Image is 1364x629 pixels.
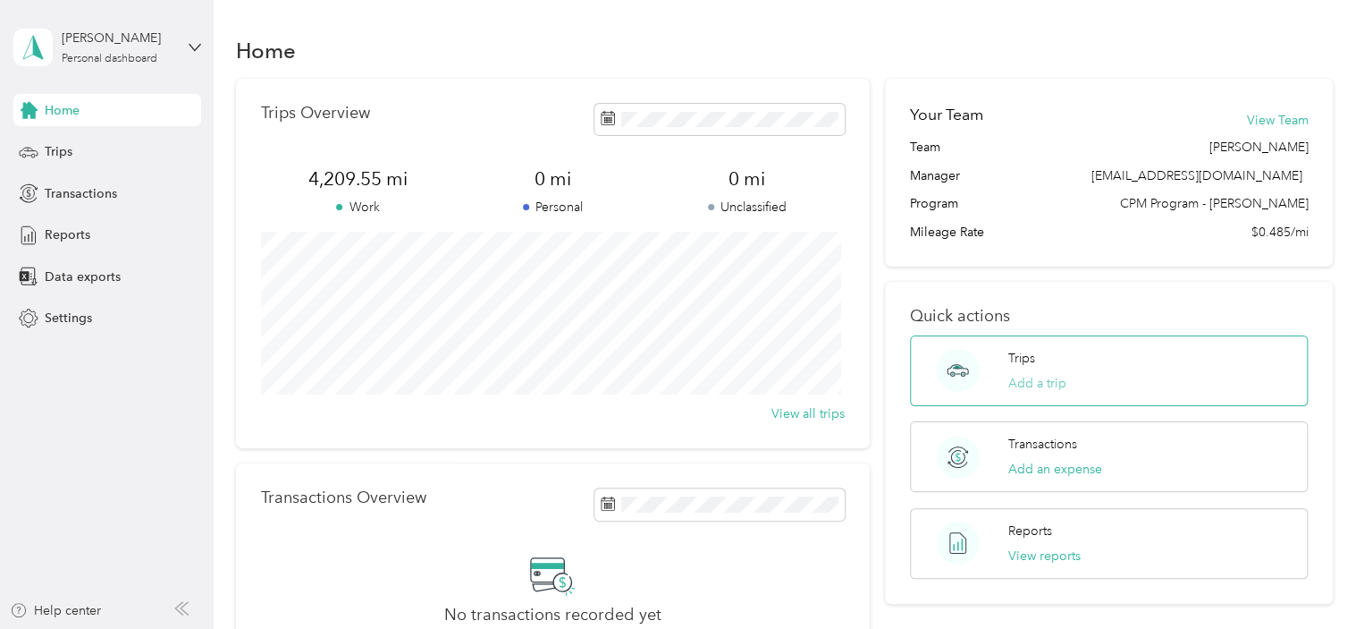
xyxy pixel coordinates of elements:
h2: No transactions recorded yet [444,606,661,625]
span: Reports [45,225,90,244]
button: Add an expense [1008,460,1102,479]
span: 0 mi [650,166,845,191]
span: Transactions [45,184,117,203]
p: Quick actions [910,307,1308,326]
span: Data exports [45,268,121,286]
button: Help center [10,601,101,620]
iframe: Everlance-gr Chat Button Frame [1264,529,1364,629]
span: [EMAIL_ADDRESS][DOMAIN_NAME] [1090,168,1301,183]
p: Personal [455,198,650,217]
div: Personal dashboard [62,54,157,64]
p: Transactions [1008,435,1077,454]
button: View reports [1008,547,1081,565]
h1: Home [236,41,296,60]
h2: Your Team [910,104,983,126]
span: [PERSON_NAME] [1208,138,1308,157]
div: [PERSON_NAME] [62,29,173,47]
span: 4,209.55 mi [261,166,456,191]
span: Settings [45,309,92,327]
button: View all trips [771,404,845,423]
button: View Team [1246,111,1308,130]
span: Team [910,138,940,157]
button: Add a trip [1008,374,1066,393]
p: Transactions Overview [261,489,426,507]
span: Manager [910,166,960,185]
span: CPM Program - [PERSON_NAME] [1119,194,1308,213]
p: Trips [1008,349,1035,368]
span: 0 mi [455,166,650,191]
p: Reports [1008,522,1052,540]
p: Work [261,198,456,217]
span: Home [45,101,80,120]
span: Mileage Rate [910,223,984,242]
p: Unclassified [650,198,845,217]
span: Trips [45,142,72,161]
span: $0.485/mi [1250,223,1308,242]
span: Program [910,194,958,213]
p: Trips Overview [261,104,370,123]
